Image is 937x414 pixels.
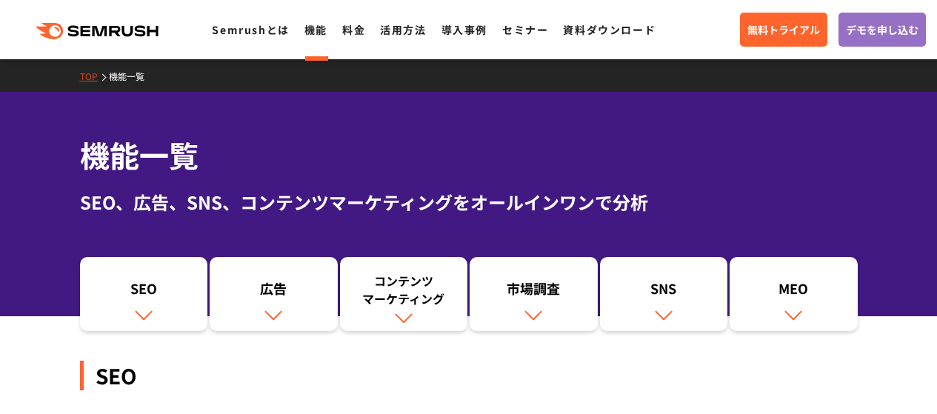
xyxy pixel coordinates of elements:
[477,279,590,304] div: 市場調査
[470,257,598,331] a: 市場調査
[342,22,365,37] a: 料金
[747,21,820,38] span: 無料トライアル
[80,361,858,390] div: SEO
[217,279,330,304] div: 広告
[212,22,289,37] a: Semrushとは
[563,22,656,37] a: 資料ダウンロード
[80,133,858,177] h1: 機能一覧
[340,257,468,331] a: コンテンツマーケティング
[740,13,827,47] a: 無料トライアル
[441,22,487,37] a: 導入事例
[87,279,201,304] div: SEO
[109,70,156,82] a: 機能一覧
[80,257,208,331] a: SEO
[347,272,461,307] div: コンテンツ マーケティング
[846,21,918,38] span: デモを申し込む
[607,279,721,304] div: SNS
[210,257,338,331] a: 広告
[838,13,926,47] a: デモを申し込む
[730,257,858,331] a: MEO
[80,189,858,216] div: SEO、広告、SNS、コンテンツマーケティングをオールインワンで分析
[304,22,327,37] a: 機能
[502,22,548,37] a: セミナー
[737,279,850,304] div: MEO
[80,70,109,82] a: TOP
[600,257,728,331] a: SNS
[380,22,426,37] a: 活用方法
